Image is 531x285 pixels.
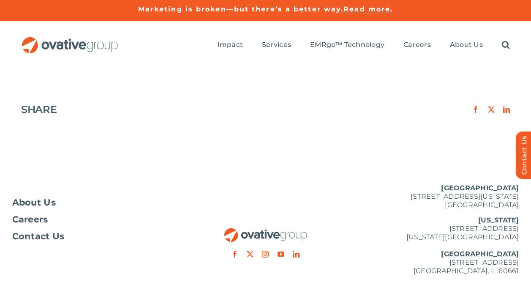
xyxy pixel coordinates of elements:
p: [STREET_ADDRESS][US_STATE] [GEOGRAPHIC_DATA] [350,184,519,209]
span: Impact [218,41,243,49]
a: About Us [450,41,483,50]
a: About Us [12,198,181,207]
a: Facebook [472,106,479,113]
span: EMRge™ Technology [310,41,384,49]
a: LinkedIn [503,106,510,113]
a: Careers [403,41,431,50]
a: linkedin [293,251,300,258]
u: [GEOGRAPHIC_DATA] [441,184,519,192]
a: instagram [262,251,269,258]
p: [STREET_ADDRESS] [US_STATE][GEOGRAPHIC_DATA] [STREET_ADDRESS] [GEOGRAPHIC_DATA], IL 60661 [350,216,519,275]
nav: Menu [218,32,510,59]
u: [US_STATE] [478,216,519,224]
a: Careers [12,215,181,224]
a: Read more. [343,5,393,13]
a: facebook [231,251,238,258]
span: Careers [12,215,48,224]
a: OG_Full_horizontal_RGB [21,36,119,44]
a: EMRge™ Technology [310,41,384,50]
span: About Us [450,41,483,49]
nav: Footer Menu [12,198,181,241]
a: Impact [218,41,243,50]
a: Marketing is broken—but there’s a better way. [138,5,344,13]
a: Services [262,41,291,50]
a: twitter [247,251,253,258]
a: OG_Full_horizontal_RGB [223,227,308,235]
a: youtube [278,251,284,258]
span: Services [262,41,291,49]
h4: SHARE [21,104,57,115]
a: Search [502,41,510,50]
span: Careers [403,41,431,49]
span: About Us [12,198,56,207]
u: [GEOGRAPHIC_DATA] [441,250,519,258]
a: X [488,106,495,113]
span: Contact Us [12,232,65,241]
a: Contact Us [12,232,181,241]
